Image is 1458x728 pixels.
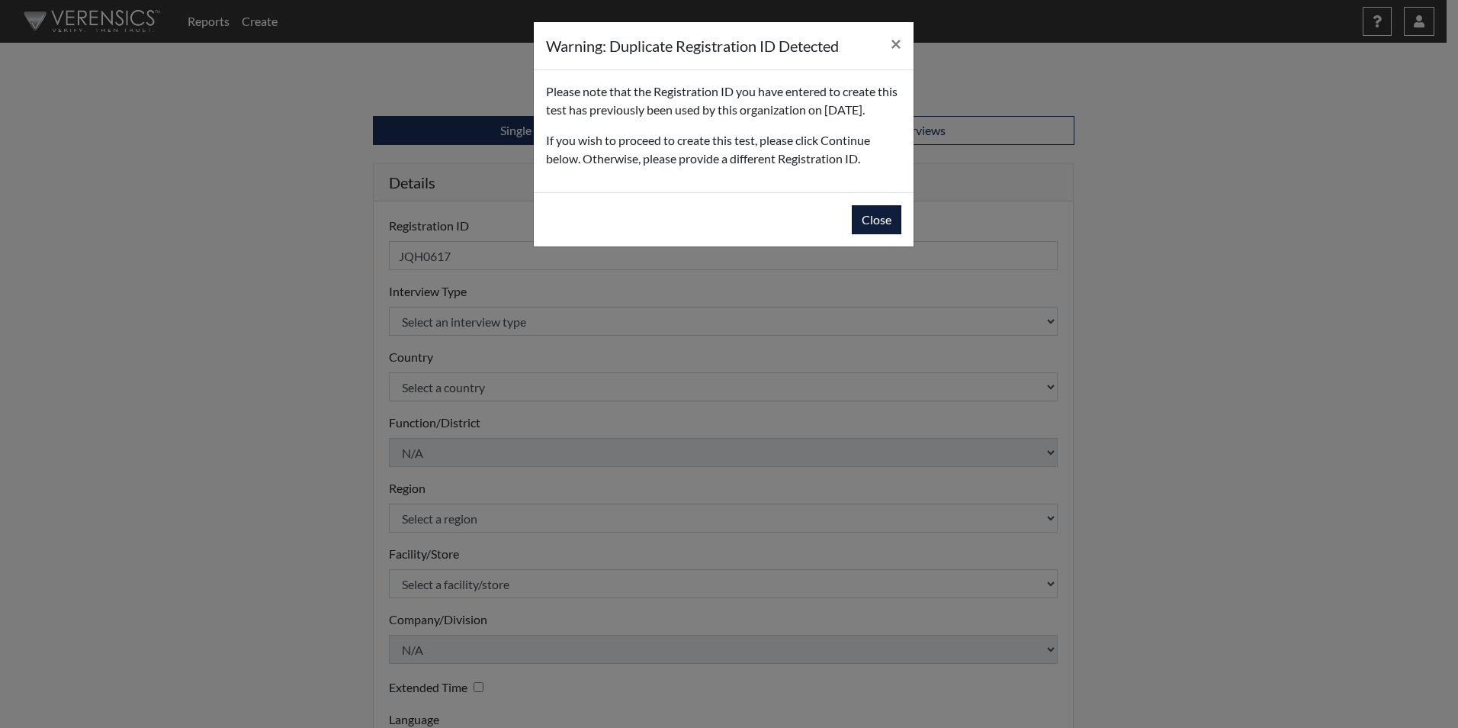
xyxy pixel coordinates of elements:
h5: Warning: Duplicate Registration ID Detected [546,34,839,57]
p: If you wish to proceed to create this test, please click Continue below. Otherwise, please provid... [546,131,901,168]
button: Close [852,205,901,234]
button: Close [878,22,914,65]
span: × [891,32,901,54]
p: Please note that the Registration ID you have entered to create this test has previously been use... [546,82,901,119]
